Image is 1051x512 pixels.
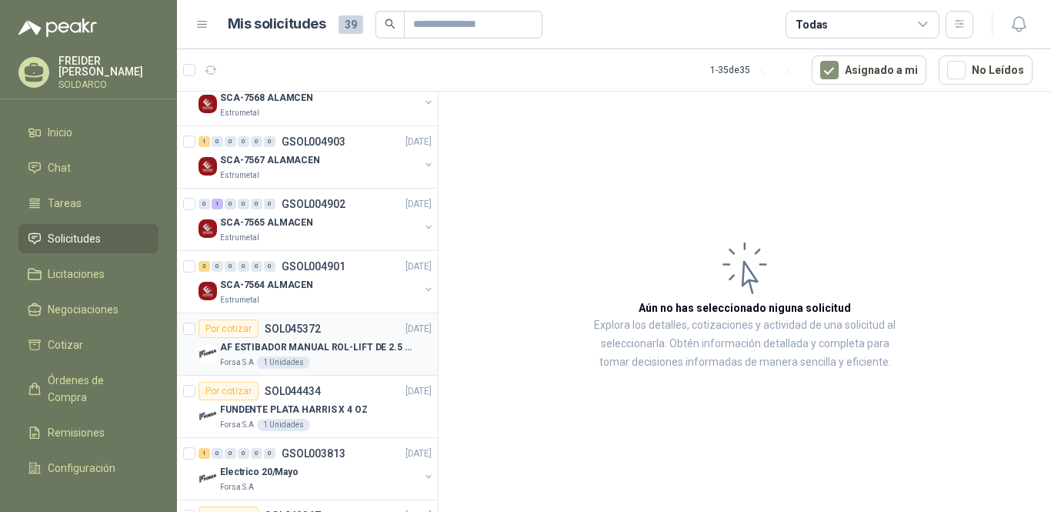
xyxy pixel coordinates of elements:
[228,13,326,35] h1: Mis solicitudes
[48,266,105,283] span: Licitaciones
[251,199,262,209] div: 0
[225,448,236,459] div: 0
[48,460,115,477] span: Configuración
[199,195,435,244] a: 0 1 0 0 0 0 GSOL004902[DATE] Company LogoSCA-7565 ALMACENEstrumetal
[48,230,101,247] span: Solicitudes
[282,199,345,209] p: GSOL004902
[48,372,144,406] span: Órdenes de Compra
[212,136,223,147] div: 0
[282,261,345,272] p: GSOL004901
[199,444,435,494] a: 1 0 0 0 0 0 GSOL003813[DATE] Company LogoElectrico 20/MayoForsa S.A
[257,419,310,431] div: 1 Unidades
[220,232,259,244] p: Estrumetal
[796,16,828,33] div: Todas
[212,199,223,209] div: 1
[939,55,1033,85] button: No Leídos
[177,313,438,376] a: Por cotizarSOL045372[DATE] Company LogoAF ESTIBADOR MANUAL ROL-LIFT DE 2.5 TONForsa S.A1 Unidades
[220,356,254,369] p: Forsa S.A
[639,300,851,316] h3: Aún no has seleccionado niguna solicitud
[18,224,158,253] a: Solicitudes
[282,448,345,459] p: GSOL003813
[405,322,432,336] p: [DATE]
[199,469,217,487] img: Company Logo
[238,136,249,147] div: 0
[264,136,275,147] div: 0
[220,419,254,431] p: Forsa S.A
[710,58,799,82] div: 1 - 35 de 35
[199,136,210,147] div: 1
[48,424,105,441] span: Remisiones
[405,135,432,149] p: [DATE]
[18,189,158,218] a: Tareas
[220,107,259,119] p: Estrumetal
[238,448,249,459] div: 0
[225,136,236,147] div: 0
[812,55,926,85] button: Asignado a mi
[199,407,217,425] img: Company Logo
[199,261,210,272] div: 3
[199,219,217,238] img: Company Logo
[199,257,435,306] a: 3 0 0 0 0 0 GSOL004901[DATE] Company LogoSCA-7564 ALMACENEstrumetal
[199,282,217,300] img: Company Logo
[212,261,223,272] div: 0
[238,199,249,209] div: 0
[265,386,321,397] p: SOL044434
[220,169,259,182] p: Estrumetal
[225,261,236,272] div: 0
[199,382,259,400] div: Por cotizar
[264,448,275,459] div: 0
[18,330,158,360] a: Cotizar
[199,70,435,119] a: 4 1 0 0 0 0 GSOL004904[DATE] Company LogoSCA-7568 ALAMCENEstrumetal
[199,199,210,209] div: 0
[339,15,363,34] span: 39
[257,356,310,369] div: 1 Unidades
[592,316,897,372] p: Explora los detalles, cotizaciones y actividad de una solicitud al seleccionarla. Obtén informaci...
[251,448,262,459] div: 0
[220,91,313,105] p: SCA-7568 ALAMCEN
[385,18,395,29] span: search
[199,320,259,338] div: Por cotizar
[58,55,158,77] p: FREIDER [PERSON_NAME]
[18,418,158,447] a: Remisiones
[220,153,320,168] p: SCA-7567 ALAMACEN
[405,259,432,274] p: [DATE]
[48,301,118,318] span: Negociaciones
[199,157,217,176] img: Company Logo
[199,448,210,459] div: 1
[199,132,435,182] a: 1 0 0 0 0 0 GSOL004903[DATE] Company LogoSCA-7567 ALAMACENEstrumetal
[177,376,438,438] a: Por cotizarSOL044434[DATE] Company LogoFUNDENTE PLATA HARRIS X 4 OZForsa S.A1 Unidades
[405,384,432,399] p: [DATE]
[220,340,412,355] p: AF ESTIBADOR MANUAL ROL-LIFT DE 2.5 TON
[212,448,223,459] div: 0
[58,80,158,89] p: SOLDARCO
[199,95,217,113] img: Company Logo
[251,261,262,272] div: 0
[18,118,158,147] a: Inicio
[220,216,313,230] p: SCA-7565 ALMACEN
[199,344,217,363] img: Company Logo
[48,159,71,176] span: Chat
[18,18,97,37] img: Logo peakr
[251,136,262,147] div: 0
[220,294,259,306] p: Estrumetal
[225,199,236,209] div: 0
[264,199,275,209] div: 0
[264,261,275,272] div: 0
[220,465,299,480] p: Electrico 20/Mayo
[405,447,432,461] p: [DATE]
[48,195,82,212] span: Tareas
[18,295,158,324] a: Negociaciones
[18,259,158,289] a: Licitaciones
[265,323,321,334] p: SOL045372
[48,124,72,141] span: Inicio
[282,136,345,147] p: GSOL004903
[18,153,158,182] a: Chat
[220,403,368,417] p: FUNDENTE PLATA HARRIS X 4 OZ
[238,261,249,272] div: 0
[18,453,158,483] a: Configuración
[48,336,83,353] span: Cotizar
[405,197,432,212] p: [DATE]
[220,481,254,494] p: Forsa S.A
[18,366,158,412] a: Órdenes de Compra
[220,278,313,293] p: SCA-7564 ALMACEN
